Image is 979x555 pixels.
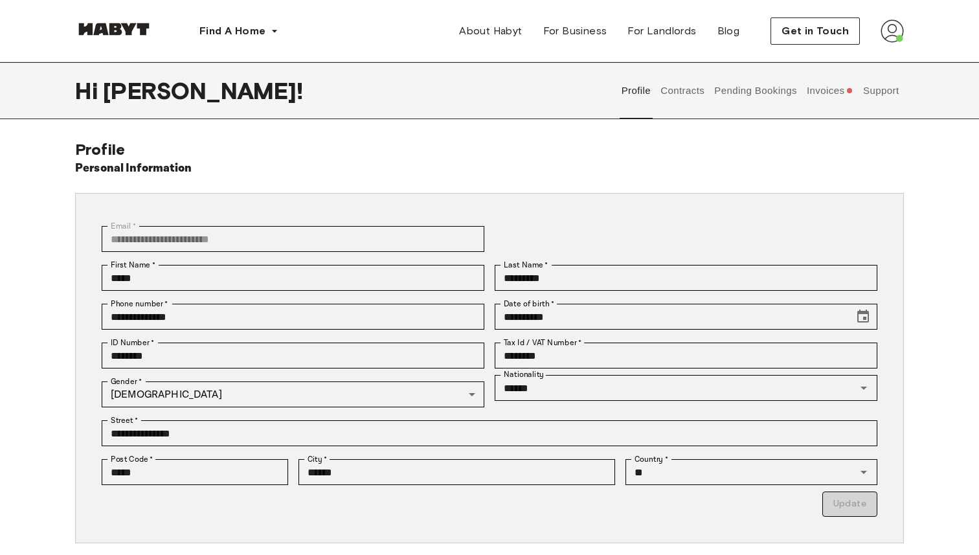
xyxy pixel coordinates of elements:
a: About Habyt [449,18,532,44]
button: Pending Bookings [713,62,799,119]
button: Open [855,463,873,481]
label: ID Number [111,337,154,348]
button: Support [861,62,901,119]
div: [DEMOGRAPHIC_DATA] [102,381,484,407]
span: Hi [75,77,103,104]
span: Blog [717,23,740,39]
a: For Landlords [617,18,706,44]
div: user profile tabs [616,62,904,119]
button: Open [855,379,873,397]
span: Get in Touch [782,23,849,39]
a: Blog [707,18,750,44]
label: Post Code [111,453,153,465]
button: Profile [620,62,653,119]
img: Habyt [75,23,153,36]
label: Last Name [504,259,548,271]
span: About Habyt [459,23,522,39]
a: For Business [533,18,618,44]
span: Profile [75,140,125,159]
button: Contracts [659,62,706,119]
button: Invoices [805,62,855,119]
span: [PERSON_NAME] ! [103,77,303,104]
span: For Business [543,23,607,39]
label: Tax Id / VAT Number [504,337,581,348]
label: Country [635,453,668,465]
label: First Name [111,259,155,271]
button: Get in Touch [771,17,860,45]
label: Gender [111,376,142,387]
label: Date of birth [504,298,554,310]
button: Choose date, selected date is Mar 7, 1998 [850,304,876,330]
div: You can't change your email address at the moment. Please reach out to customer support in case y... [102,226,484,252]
button: Find A Home [189,18,289,44]
label: Email [111,220,136,232]
img: avatar [881,19,904,43]
label: City [308,453,328,465]
h6: Personal Information [75,159,192,177]
span: Find A Home [199,23,265,39]
span: For Landlords [627,23,696,39]
label: Phone number [111,298,168,310]
label: Nationality [504,369,544,380]
label: Street [111,414,138,426]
